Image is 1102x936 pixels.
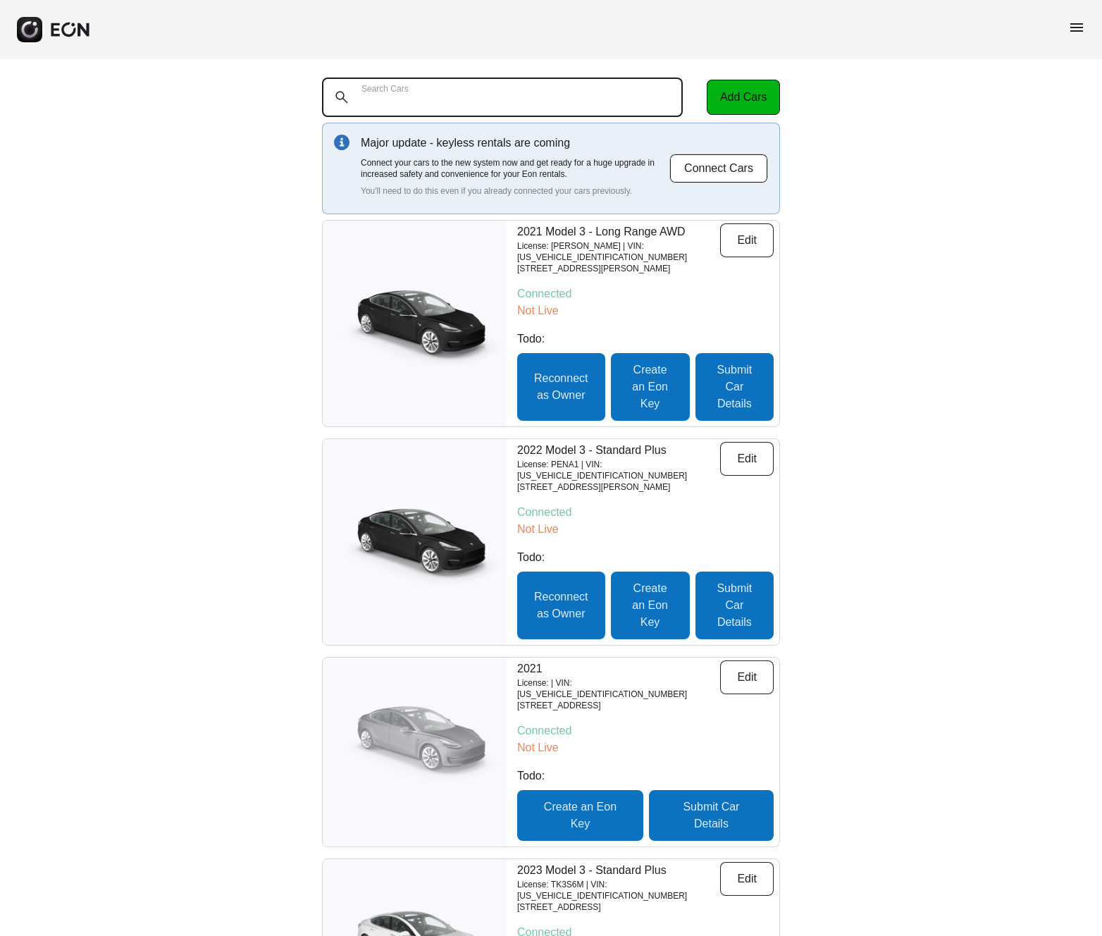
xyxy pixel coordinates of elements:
p: Todo: [517,331,774,347]
img: car [323,278,506,369]
p: [STREET_ADDRESS][PERSON_NAME] [517,481,720,493]
label: Search Cars [361,83,409,94]
button: Create an Eon Key [517,790,643,841]
p: 2023 Model 3 - Standard Plus [517,862,720,879]
p: License: [PERSON_NAME] | VIN: [US_VEHICLE_IDENTIFICATION_NUMBER] [517,240,720,263]
img: info [334,135,349,150]
p: Connected [517,285,774,302]
p: [STREET_ADDRESS] [517,700,720,711]
p: 2021 [517,660,720,677]
button: Create an Eon Key [611,353,690,421]
button: Edit [720,223,774,257]
button: Submit Car Details [695,353,774,421]
button: Create an Eon Key [611,572,690,639]
p: Connected [517,504,774,521]
button: Submit Car Details [649,790,774,841]
p: [STREET_ADDRESS][PERSON_NAME] [517,263,720,274]
button: Add Cars [707,80,780,115]
p: License: TK3S6M | VIN: [US_VEHICLE_IDENTIFICATION_NUMBER] [517,879,720,901]
p: Not Live [517,521,774,538]
img: car [323,706,506,798]
button: Reconnect as Owner [517,572,605,639]
span: menu [1068,19,1085,36]
button: Reconnect as Owner [517,353,605,421]
p: License: | VIN: [US_VEHICLE_IDENTIFICATION_NUMBER] [517,677,720,700]
p: Todo: [517,549,774,566]
button: Edit [720,862,774,896]
button: Edit [720,442,774,476]
img: car [323,496,506,588]
p: [STREET_ADDRESS] [517,901,720,913]
p: 2022 Model 3 - Standard Plus [517,442,720,459]
button: Edit [720,660,774,694]
button: Submit Car Details [695,572,774,639]
p: Connect your cars to the new system now and get ready for a huge upgrade in increased safety and ... [361,157,669,180]
p: Not Live [517,302,774,319]
button: Connect Cars [669,154,768,183]
p: 2021 Model 3 - Long Range AWD [517,223,720,240]
p: Major update - keyless rentals are coming [361,135,669,152]
p: Connected [517,722,774,739]
p: License: PENA1 | VIN: [US_VEHICLE_IDENTIFICATION_NUMBER] [517,459,720,481]
p: Not Live [517,739,774,756]
p: You'll need to do this even if you already connected your cars previously. [361,185,669,197]
p: Todo: [517,768,774,784]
